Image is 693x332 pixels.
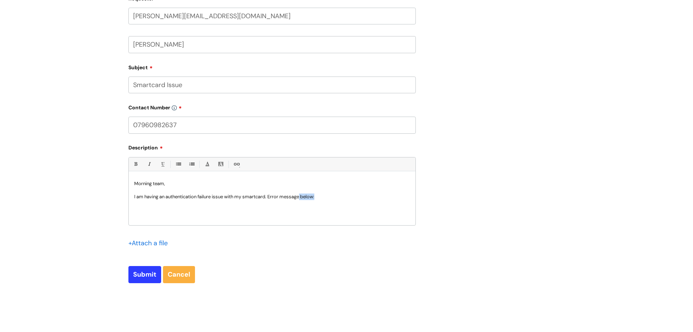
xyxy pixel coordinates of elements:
a: Italic (Ctrl-I) [144,160,154,169]
p: Morning team, [134,180,410,187]
input: Email [128,8,416,24]
input: Submit [128,266,161,283]
a: Font Color [203,160,212,169]
a: Back Color [216,160,225,169]
img: info-icon.svg [172,105,177,110]
a: Cancel [163,266,195,283]
a: Bold (Ctrl-B) [131,160,140,169]
a: Underline(Ctrl-U) [158,160,167,169]
label: Contact Number [128,102,416,111]
p: I am having an authentication failure issue with my smartcard. Error message below: [134,194,410,213]
span: + [128,239,132,247]
a: • Unordered List (Ctrl-Shift-7) [174,160,183,169]
label: Description [128,142,416,151]
div: Attach a file [128,237,172,249]
input: Your Name [128,36,416,53]
a: 1. Ordered List (Ctrl-Shift-8) [187,160,196,169]
label: Subject [128,62,416,71]
a: Link [232,160,241,169]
